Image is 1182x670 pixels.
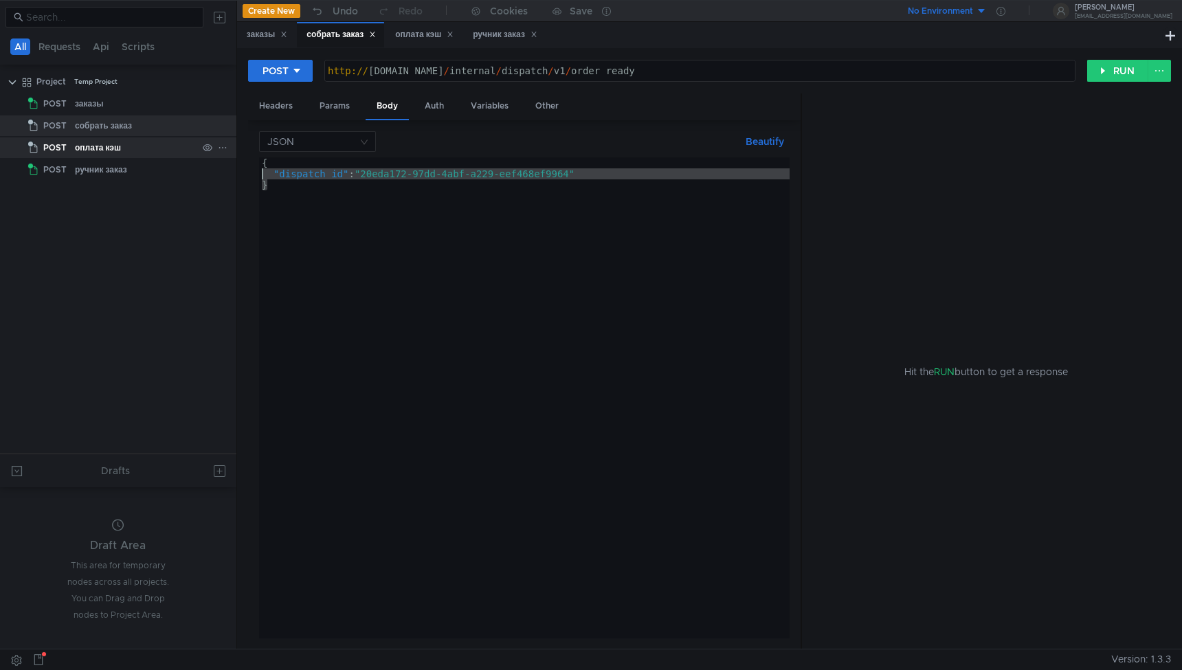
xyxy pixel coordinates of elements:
span: RUN [934,366,955,378]
span: POST [43,93,67,114]
button: All [10,38,30,55]
button: POST [248,60,313,82]
button: Requests [34,38,85,55]
button: Api [89,38,113,55]
div: собрать заказ [306,27,376,42]
div: Save [570,6,592,16]
div: ручник заказ [75,159,127,180]
div: ручник заказ [473,27,537,42]
span: POST [43,115,67,136]
div: оплата кэш [395,27,454,42]
button: Create New [243,4,300,18]
span: POST [43,159,67,180]
span: Hit the button to get a response [904,364,1068,379]
div: собрать заказ [75,115,132,136]
div: Undo [333,3,358,19]
button: Beautify [740,133,790,150]
button: Undo [300,1,368,21]
div: заказы [247,27,288,42]
div: Other [524,93,570,119]
div: Body [366,93,409,120]
input: Search... [26,10,195,25]
div: POST [263,63,289,78]
div: No Environment [908,5,973,18]
div: Params [309,93,361,119]
button: Redo [368,1,432,21]
div: Temp Project [74,71,118,92]
div: Auth [414,93,455,119]
div: заказы [75,93,104,114]
span: Version: 1.3.3 [1111,649,1171,669]
div: Headers [248,93,304,119]
button: RUN [1087,60,1148,82]
div: Cookies [490,3,528,19]
div: Drafts [101,462,130,479]
div: Project [36,71,66,92]
span: POST [43,137,67,158]
div: [EMAIL_ADDRESS][DOMAIN_NAME] [1075,14,1172,19]
div: [PERSON_NAME] [1075,4,1172,11]
button: Scripts [118,38,159,55]
div: Redo [399,3,423,19]
div: Variables [460,93,520,119]
div: оплата кэш [75,137,121,158]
